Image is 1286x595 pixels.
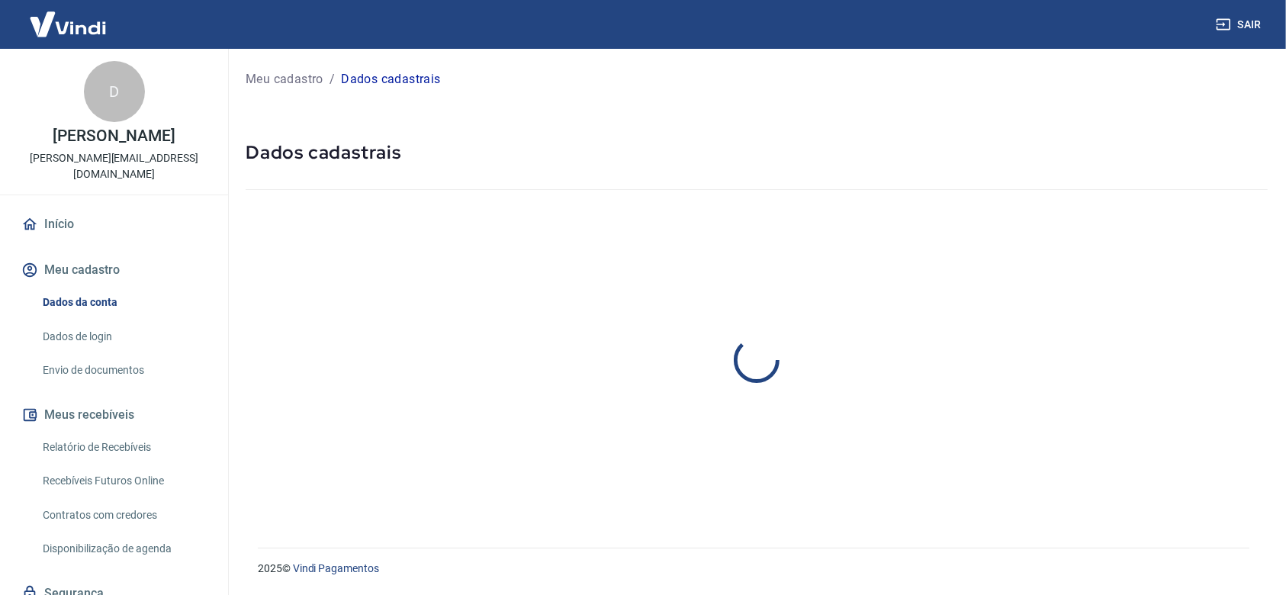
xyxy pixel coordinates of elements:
p: 2025 © [258,561,1249,577]
button: Meus recebíveis [18,398,210,432]
a: Recebíveis Futuros Online [37,465,210,497]
a: Dados da conta [37,287,210,318]
a: Disponibilização de agenda [37,533,210,564]
a: Relatório de Recebíveis [37,432,210,463]
p: / [330,70,335,88]
p: Dados cadastrais [341,70,440,88]
a: Contratos com credores [37,500,210,531]
button: Meu cadastro [18,253,210,287]
button: Sair [1213,11,1268,39]
a: Envio de documentos [37,355,210,386]
a: Vindi Pagamentos [293,562,379,574]
a: Início [18,207,210,241]
a: Dados de login [37,321,210,352]
img: Vindi [18,1,117,47]
p: [PERSON_NAME][EMAIL_ADDRESS][DOMAIN_NAME] [12,150,216,182]
h5: Dados cadastrais [246,140,1268,165]
div: D [84,61,145,122]
a: Meu cadastro [246,70,323,88]
p: [PERSON_NAME] [53,128,175,144]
